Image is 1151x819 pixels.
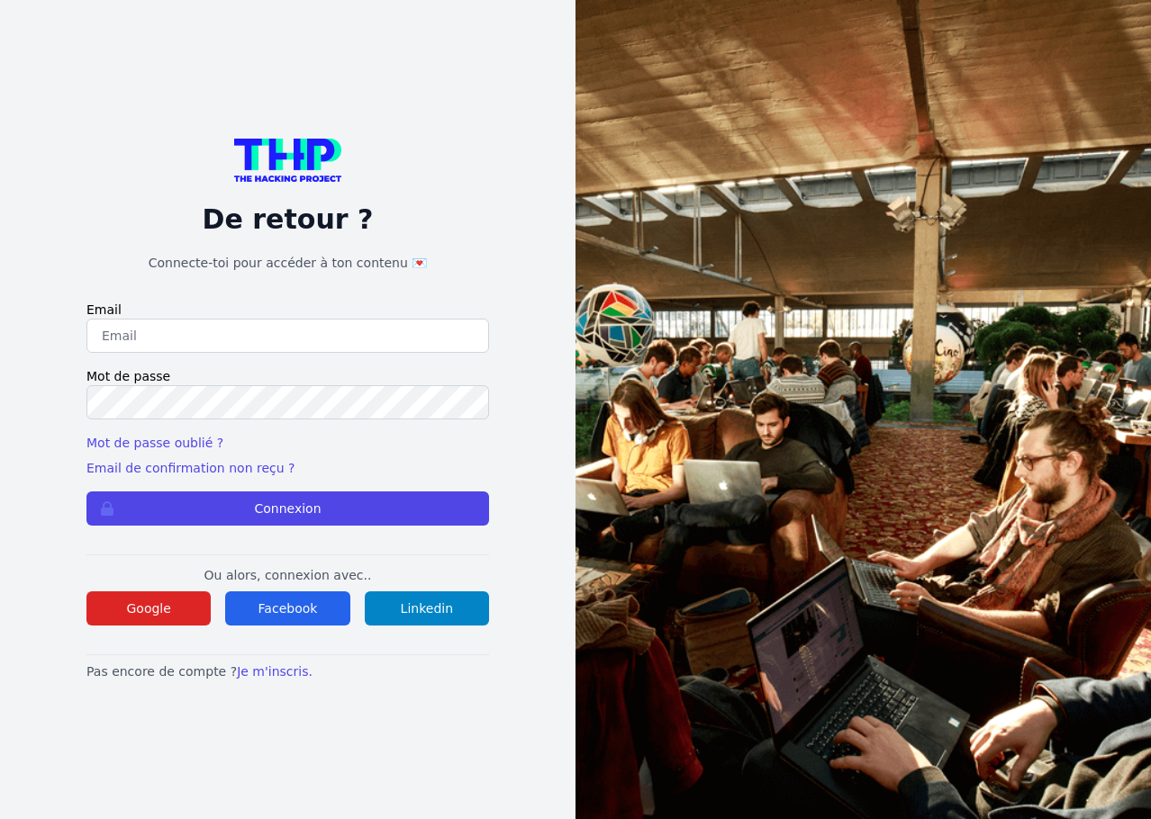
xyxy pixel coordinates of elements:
[86,301,489,319] label: Email
[86,591,211,625] button: Google
[365,591,489,625] button: Linkedin
[86,203,489,236] p: De retour ?
[86,367,489,385] label: Mot de passe
[86,491,489,526] button: Connexion
[225,591,349,625] button: Facebook
[86,662,489,680] p: Pas encore de compte ?
[86,461,295,475] a: Email de confirmation non reçu ?
[86,566,489,584] p: Ou alors, connexion avec..
[86,319,489,353] input: Email
[86,254,489,272] h1: Connecte-toi pour accéder à ton contenu 💌
[86,436,223,450] a: Mot de passe oublié ?
[234,139,342,182] img: logo
[237,664,313,679] a: Je m'inscris.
